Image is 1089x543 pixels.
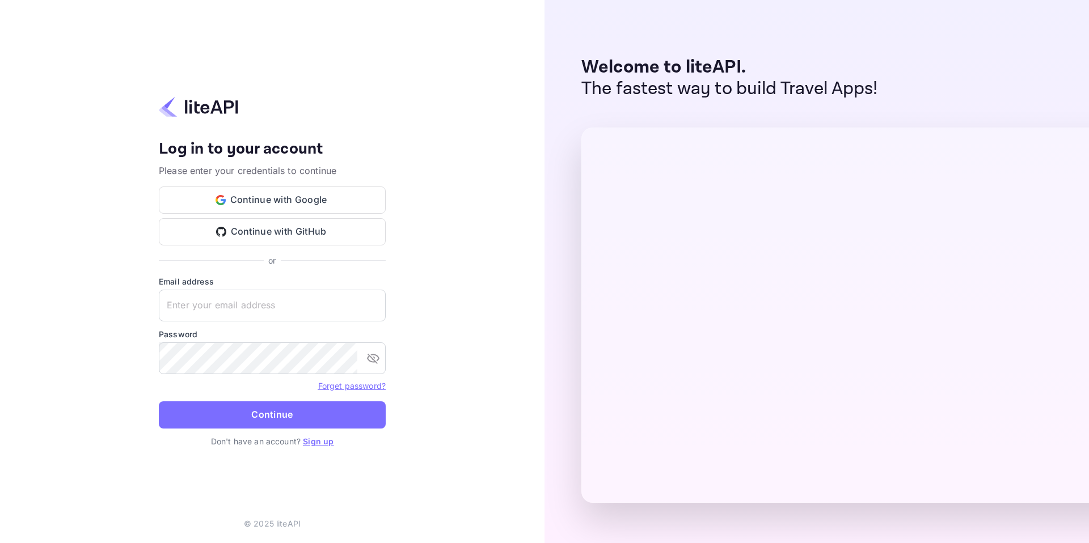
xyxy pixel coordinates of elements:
p: or [268,254,276,266]
p: Don't have an account? [159,435,386,447]
a: Forget password? [318,381,386,391]
label: Email address [159,275,386,287]
p: Welcome to liteAPI. [581,57,878,78]
h4: Log in to your account [159,139,386,159]
a: Sign up [303,436,334,446]
p: The fastest way to build Travel Apps! [581,78,878,100]
a: Forget password? [318,380,386,391]
button: toggle password visibility [362,347,385,370]
img: liteapi [159,96,238,118]
button: Continue with GitHub [159,218,386,245]
button: Continue [159,401,386,429]
label: Password [159,328,386,340]
p: © 2025 liteAPI [244,517,301,529]
button: Continue with Google [159,186,386,214]
p: Please enter your credentials to continue [159,164,386,177]
input: Enter your email address [159,290,386,321]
